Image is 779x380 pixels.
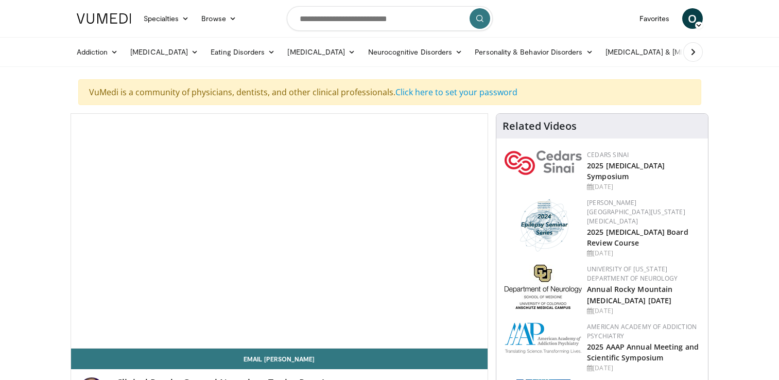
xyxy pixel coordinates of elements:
a: [MEDICAL_DATA] [124,42,204,62]
a: Cedars Sinai [587,150,629,159]
a: Email [PERSON_NAME] [71,349,488,369]
div: VuMedi is a community of physicians, dentists, and other clinical professionals. [78,79,701,105]
a: Neurocognitive Disorders [362,42,469,62]
a: Annual Rocky Mountain [MEDICAL_DATA] [DATE] [587,284,672,305]
img: e56d7f87-1f02-478c-a66d-da6d5fbe2e7d.jpg.150x105_q85_autocrop_double_scale_upscale_version-0.2.jpg [505,265,582,309]
a: Eating Disorders [204,42,281,62]
img: 76bc84c6-69a7-4c34-b56c-bd0b7f71564d.png.150x105_q85_autocrop_double_scale_upscale_version-0.2.png [515,198,572,252]
div: [DATE] [587,249,700,258]
a: [PERSON_NAME][GEOGRAPHIC_DATA][US_STATE][MEDICAL_DATA] [587,198,685,226]
img: 7e905080-f4a2-4088-8787-33ce2bef9ada.png.150x105_q85_autocrop_double_scale_upscale_version-0.2.png [505,150,582,175]
img: VuMedi Logo [77,13,131,24]
a: Personality & Behavior Disorders [469,42,599,62]
h4: Related Videos [503,120,577,132]
a: 2025 AAAP Annual Meeting and Scientific Symposium [587,342,699,362]
a: 2025 [MEDICAL_DATA] Symposium [587,161,665,181]
a: [MEDICAL_DATA] & [MEDICAL_DATA] [599,42,747,62]
img: f7c290de-70ae-47e0-9ae1-04035161c232.png.150x105_q85_autocrop_double_scale_upscale_version-0.2.png [505,322,582,354]
div: [DATE] [587,182,700,192]
a: Specialties [137,8,196,29]
a: 2025 [MEDICAL_DATA] Board Review Course [587,227,688,248]
video-js: Video Player [71,114,488,349]
a: American Academy of Addiction Psychiatry [587,322,697,340]
a: Browse [195,8,243,29]
a: Click here to set your password [395,87,517,98]
div: [DATE] [587,306,700,316]
a: O [682,8,703,29]
a: [MEDICAL_DATA] [281,42,361,62]
div: [DATE] [587,364,700,373]
a: Addiction [71,42,125,62]
a: University of [US_STATE] Department of Neurology [587,265,678,283]
a: Favorites [633,8,676,29]
input: Search topics, interventions [287,6,493,31]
